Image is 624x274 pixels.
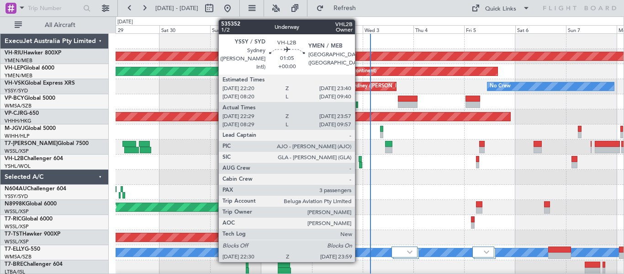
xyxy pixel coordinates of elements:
[5,247,40,252] a: T7-ELLYG-550
[490,80,511,93] div: No Crew
[5,231,22,237] span: T7-TST
[363,25,413,33] div: Wed 3
[5,126,25,131] span: M-JGVJ
[5,133,30,140] a: WIHH/HLP
[5,102,32,109] a: WMSA/SZB
[109,25,159,33] div: Fri 29
[262,18,278,26] div: [DATE]
[5,50,23,56] span: VH-RIU
[5,96,55,101] a: VP-BCYGlobal 5000
[485,5,516,14] div: Quick Links
[28,1,80,15] input: Trip Number
[5,193,28,200] a: YSSY/SYD
[5,72,32,79] a: YMEN/MEB
[464,25,515,33] div: Fri 5
[5,126,56,131] a: M-JGVJGlobal 5000
[5,81,25,86] span: VH-VSK
[407,250,412,254] img: arrow-gray.svg
[326,5,364,11] span: Refresh
[5,148,29,155] a: WSSL/XSP
[5,186,27,192] span: N604AU
[5,65,23,71] span: VH-LEP
[5,223,29,230] a: WSSL/XSP
[5,262,23,267] span: T7-BRE
[5,111,39,116] a: VP-CJRG-650
[484,250,489,254] img: arrow-gray.svg
[5,111,23,116] span: VP-CJR
[5,141,58,146] span: T7-[PERSON_NAME]
[5,186,66,192] a: N604AUChallenger 604
[312,25,363,33] div: Tue 2
[566,25,617,33] div: Sun 7
[5,65,54,71] a: VH-LEPGlobal 6000
[5,50,61,56] a: VH-RIUHawker 800XP
[263,64,376,78] div: Unplanned Maint Wichita (Wichita Mid-continent)
[5,247,25,252] span: T7-ELLY
[24,22,96,28] span: All Aircraft
[312,1,367,16] button: Refresh
[261,25,312,33] div: Mon 1
[5,87,28,94] a: YSSY/SYD
[413,25,464,33] div: Thu 4
[5,156,24,161] span: VH-L2B
[5,201,26,207] span: N8998K
[210,25,261,33] div: Sun 31
[329,140,419,154] div: Planned Maint Dubai (Al Maktoum Intl)
[10,18,99,32] button: All Aircraft
[5,118,32,124] a: VHHH/HKG
[5,238,29,245] a: WSSL/XSP
[5,81,75,86] a: VH-VSKGlobal Express XRS
[117,18,133,26] div: [DATE]
[5,216,21,222] span: T7-RIC
[5,231,60,237] a: T7-TSTHawker 900XP
[5,141,89,146] a: T7-[PERSON_NAME]Global 7500
[5,253,32,260] a: WMSA/SZB
[5,57,32,64] a: YMEN/MEB
[467,1,534,16] button: Quick Links
[310,80,422,93] div: Unplanned Maint Sydney ([PERSON_NAME] Intl)
[5,262,63,267] a: T7-BREChallenger 604
[5,201,57,207] a: N8998KGlobal 6000
[5,156,63,161] a: VH-L2BChallenger 604
[5,208,29,215] a: WSSL/XSP
[5,163,31,170] a: YSHL/WOL
[159,25,210,33] div: Sat 30
[155,4,198,12] span: [DATE] - [DATE]
[5,216,53,222] a: T7-RICGlobal 6000
[515,25,566,33] div: Sat 6
[5,96,24,101] span: VP-BCY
